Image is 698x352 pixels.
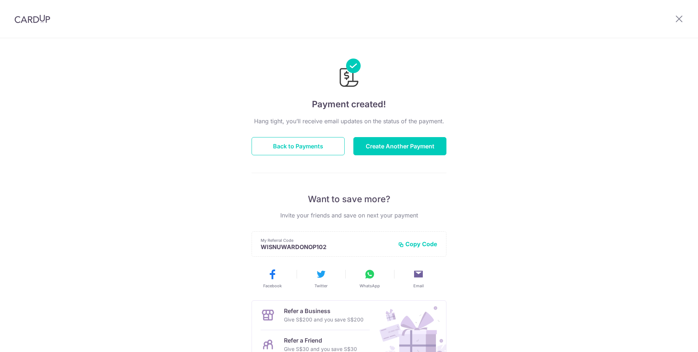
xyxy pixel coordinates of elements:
p: WISNUWARDONOP102 [261,243,392,251]
span: Email [413,283,424,289]
p: Refer a Business [284,307,364,315]
button: Email [397,268,440,289]
button: Copy Code [398,240,437,248]
p: Give S$200 and you save S$200 [284,315,364,324]
p: Hang tight, you’ll receive email updates on the status of the payment. [252,117,446,125]
span: Facebook [263,283,282,289]
span: WhatsApp [360,283,380,289]
button: Back to Payments [252,137,345,155]
button: WhatsApp [348,268,391,289]
h4: Payment created! [252,98,446,111]
button: Create Another Payment [353,137,446,155]
button: Facebook [251,268,294,289]
button: Twitter [300,268,342,289]
img: CardUp [15,15,50,23]
p: Invite your friends and save on next your payment [252,211,446,220]
p: Refer a Friend [284,336,357,345]
span: Twitter [314,283,328,289]
img: Payments [337,59,361,89]
p: My Referral Code [261,237,392,243]
p: Want to save more? [252,193,446,205]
